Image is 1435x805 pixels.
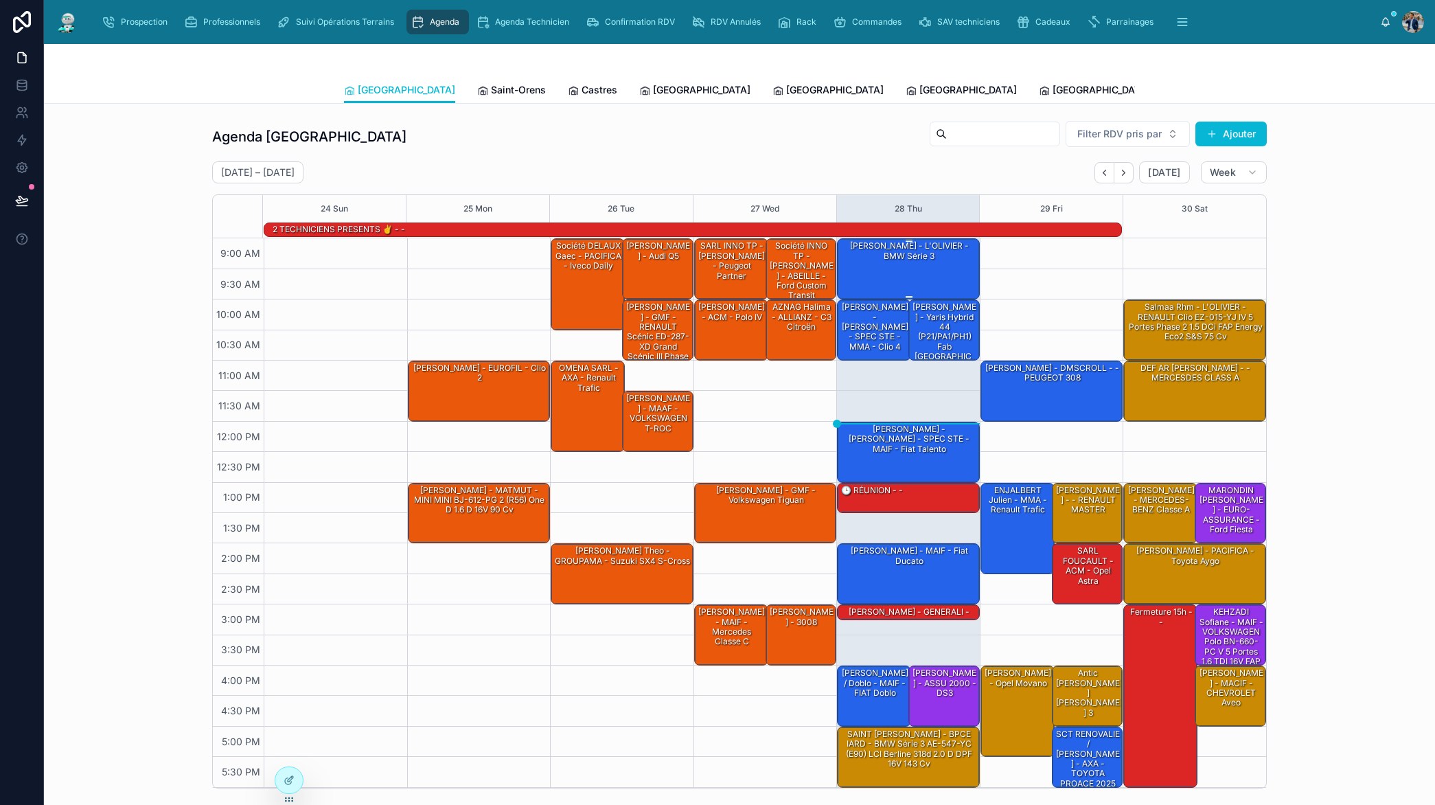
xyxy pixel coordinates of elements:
[838,727,979,787] div: SAINT [PERSON_NAME] - BPCE IARD - BMW Série 3 AE-547-YC (E90) LCI Berline 318d 2.0 d DPF 16V 143 cv
[1124,544,1265,604] div: [PERSON_NAME] - PACIFICA - Toyota aygo
[1124,300,1265,360] div: Salmaa Rhm - L'OLIVIER - RENAULT Clio EZ-015-YJ IV 5 Portes Phase 2 1.5 dCi FAP Energy eco2 S&S 7...
[983,362,1122,385] div: [PERSON_NAME] - DMSCROLL - - PEUGEOT 308
[697,240,767,282] div: SARL INNO TP - [PERSON_NAME] - Peugeot partner
[1055,667,1122,719] div: Antic [PERSON_NAME][PERSON_NAME] 3
[1124,484,1197,543] div: [PERSON_NAME] - MERCEDES-BENZ Classe A
[909,300,979,360] div: [PERSON_NAME] - Yaris Hybrid 44 (P21/PA1/PH1) Fab [GEOGRAPHIC_DATA] 1.5 VVTI 12V 116 HSD Hybrid E...
[840,606,978,628] div: [PERSON_NAME] - GENERALI - cupra born
[695,239,768,299] div: SARL INNO TP - [PERSON_NAME] - Peugeot partner
[409,361,550,421] div: [PERSON_NAME] - EUROFIL - clio 2
[605,16,675,27] span: Confirmation RDV
[639,78,750,105] a: [GEOGRAPHIC_DATA]
[217,247,264,259] span: 9:00 AM
[1195,666,1265,726] div: [PERSON_NAME] - MACIF - CHEVROLET Aveo
[1195,122,1267,146] button: Ajouter
[271,223,406,236] div: 2 TECHNICIENS PRESENTS ✌️ - -
[838,422,979,482] div: [PERSON_NAME] - [PERSON_NAME] - SPEC STE - MAIF - fiat talento
[406,10,469,34] a: Agenda
[840,484,904,497] div: 🕒 RÉUNION - -
[838,300,910,360] div: [PERSON_NAME] - [PERSON_NAME] - SPEC STE - MMA - clio 4
[1053,544,1123,604] div: SARL FOUCAULT - ACM - Opel Astra
[768,240,836,302] div: Société INNO TP - [PERSON_NAME] - ABEILLE - Ford custom transit
[1053,83,1150,97] span: [GEOGRAPHIC_DATA]
[218,736,264,747] span: 5:00 PM
[1094,162,1114,183] button: Back
[766,605,836,665] div: [PERSON_NAME] - 3008
[218,583,264,595] span: 2:30 PM
[568,78,617,105] a: Castres
[344,78,455,104] a: [GEOGRAPHIC_DATA]
[218,613,264,625] span: 3:00 PM
[981,361,1123,421] div: [PERSON_NAME] - DMSCROLL - - PEUGEOT 308
[1039,78,1150,105] a: [GEOGRAPHIC_DATA]
[409,484,550,543] div: [PERSON_NAME] - MATMUT - MINI MINI BJ-612-PG 2 (R56) One D 1.6 D 16V 90 cv
[766,300,836,360] div: AZNAG Halima - ALLIANZ - C3 Citroën
[768,301,836,333] div: AZNAG Halima - ALLIANZ - C3 Citroën
[695,605,768,665] div: [PERSON_NAME] - MAIF - Mercedes classe C
[1197,484,1265,536] div: MARONDIN [PERSON_NAME] - EURO-ASSURANCE - Ford fiesta
[1201,161,1267,183] button: Week
[1077,127,1162,141] span: Filter RDV pris par
[1053,484,1123,543] div: [PERSON_NAME] - - RENAULT MASTER
[697,606,767,648] div: [PERSON_NAME] - MAIF - Mercedes classe C
[1197,667,1265,710] div: [PERSON_NAME] - MACIF - CHEVROLET Aveo
[608,195,634,223] button: 26 Tue
[218,644,264,655] span: 3:30 PM
[411,484,549,517] div: [PERSON_NAME] - MATMUT - MINI MINI BJ-612-PG 2 (R56) One D 1.6 D 16V 90 cv
[91,7,1380,37] div: scrollable content
[213,339,264,350] span: 10:30 AM
[695,300,768,360] div: [PERSON_NAME] - ACM - polo IV
[553,362,623,394] div: OMENA SARL - AXA - Renault trafic
[218,674,264,686] span: 4:00 PM
[796,16,816,27] span: Rack
[1012,10,1080,34] a: Cadeaux
[840,240,978,262] div: [PERSON_NAME] - L'OLIVIER - BMW Série 3
[220,491,264,503] span: 1:00 PM
[697,484,836,507] div: [PERSON_NAME] - GMF - Volkswagen Tiguan
[895,195,922,223] div: 28 Thu
[1195,605,1265,665] div: KEHZADI Sofiane - MAIF - VOLKSWAGEN Polo BN-660-PC V 5 portes 1.6 TDI 16V FAP 90 cv
[625,392,692,435] div: [PERSON_NAME] - MAAF - VOLKSWAGEN T-ROC
[1124,605,1197,786] div: Fermeture 15h - -
[981,666,1054,756] div: [PERSON_NAME] - Opel movano
[937,16,1000,27] span: SAV techniciens
[1195,484,1265,543] div: MARONDIN [PERSON_NAME] - EURO-ASSURANCE - Ford fiesta
[273,10,404,34] a: Suivi Opérations Terrains
[214,461,264,473] span: 12:30 PM
[271,223,406,236] div: 2 TECHNICIENS PRESENTS ✌️ - -
[213,308,264,320] span: 10:00 AM
[840,667,910,699] div: [PERSON_NAME] / Doblo - MAIF - FIAT Doblo
[321,195,348,223] button: 24 Sun
[491,83,546,97] span: Saint-Orens
[1182,195,1208,223] button: 30 Sat
[623,239,693,299] div: [PERSON_NAME] - Audi Q5
[97,10,177,34] a: Prospection
[768,606,836,628] div: [PERSON_NAME] - 3008
[218,552,264,564] span: 2:00 PM
[1040,195,1063,223] button: 29 Fri
[1053,727,1123,787] div: SCT RENOVALIE / [PERSON_NAME] - AXA - TOYOTA PROACE 2025
[911,667,978,699] div: [PERSON_NAME] - ASSU 2000 - DS3
[695,484,836,543] div: [PERSON_NAME] - GMF - Volkswagen Tiguan
[983,484,1053,517] div: ENJALBERT Julien - MMA - renault trafic
[472,10,579,34] a: Agenda Technicien
[840,301,910,353] div: [PERSON_NAME] - [PERSON_NAME] - SPEC STE - MMA - clio 4
[852,16,902,27] span: Commandes
[1106,16,1153,27] span: Parrainages
[582,10,685,34] a: Confirmation RDV
[463,195,492,223] button: 25 Mon
[551,361,624,451] div: OMENA SARL - AXA - Renault trafic
[625,301,692,393] div: [PERSON_NAME] - GMF - RENAULT Scénic ED-287-XD Grand Scénic III Phase 2 1.6 dCi FAP eco2 S&S 131 cv
[623,300,693,360] div: [PERSON_NAME] - GMF - RENAULT Scénic ED-287-XD Grand Scénic III Phase 2 1.6 dCi FAP eco2 S&S 131 cv
[1126,362,1265,385] div: DEF AR [PERSON_NAME] - - MERCESDES CLASS A
[750,195,779,223] button: 27 Wed
[55,11,80,33] img: App logo
[911,301,978,412] div: [PERSON_NAME] - Yaris Hybrid 44 (P21/PA1/PH1) Fab [GEOGRAPHIC_DATA] 1.5 VVTI 12V 116 HSD Hybrid E...
[553,545,692,567] div: [PERSON_NAME] Theo - GROUPAMA - Suzuki SX4 S-cross
[1197,606,1265,678] div: KEHZADI Sofiane - MAIF - VOLKSWAGEN Polo BN-660-PC V 5 portes 1.6 TDI 16V FAP 90 cv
